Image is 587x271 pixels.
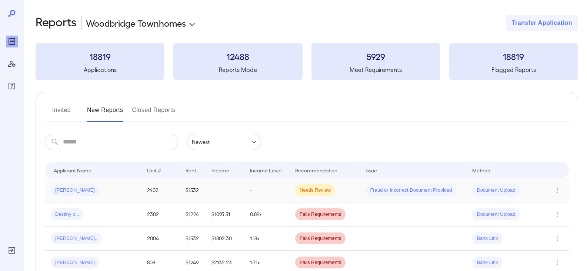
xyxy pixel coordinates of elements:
div: Method [472,166,490,175]
button: Invited [45,104,78,122]
div: Rent [186,166,197,175]
div: Unit # [147,166,161,175]
div: Log Out [6,244,18,256]
span: [PERSON_NAME] [51,259,99,266]
td: $1532 [180,178,206,202]
td: $1532 [180,227,206,251]
span: Fails Requirements [295,211,346,218]
button: New Reports [87,104,123,122]
div: Recommendation [295,166,337,175]
h5: Reports Made [173,65,302,74]
div: Reports [6,36,18,47]
button: Row Actions [551,184,563,196]
h3: 12488 [173,50,302,62]
td: $1093.51 [206,202,244,227]
h2: Reports [36,15,77,31]
span: [PERSON_NAME] [51,187,99,194]
div: Newest [187,134,261,150]
span: Fraud or Incorrect Document Provided [366,187,456,194]
td: 1.18x [244,227,289,251]
td: - [244,178,289,202]
span: Bank Link [472,259,502,266]
h5: Applications [36,65,164,74]
summary: 18819Applications12488Reports Made5929Meet Requirements18819Flagged Reports [36,43,578,80]
div: Issue [366,166,377,175]
button: Closed Reports [132,104,176,122]
span: Bank Link [472,235,502,242]
td: 2402 [141,178,180,202]
td: 0.89x [244,202,289,227]
span: [PERSON_NAME].. [51,235,102,242]
div: FAQ [6,80,18,92]
h3: 18819 [449,50,578,62]
td: $1802.30 [206,227,244,251]
div: Applicant Name [54,166,91,175]
span: Needs Review [295,187,335,194]
h3: 5929 [311,50,440,62]
span: Destiny b... [51,211,84,218]
div: Manage Users [6,58,18,70]
span: Document Upload [472,187,520,194]
span: Fails Requirements [295,259,346,266]
td: 2302 [141,202,180,227]
button: Transfer Application [506,15,578,31]
h3: 18819 [36,50,164,62]
span: Fails Requirements [295,235,346,242]
button: Row Actions [551,208,563,220]
button: Row Actions [551,257,563,268]
span: Document Upload [472,211,520,218]
p: Woodbridge Townhomes [86,17,186,29]
h5: Meet Requirements [311,65,440,74]
div: Income [211,166,229,175]
button: Row Actions [551,232,563,244]
td: 2004 [141,227,180,251]
td: $1224 [180,202,206,227]
h5: Flagged Reports [449,65,578,74]
div: Income Level [250,166,281,175]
